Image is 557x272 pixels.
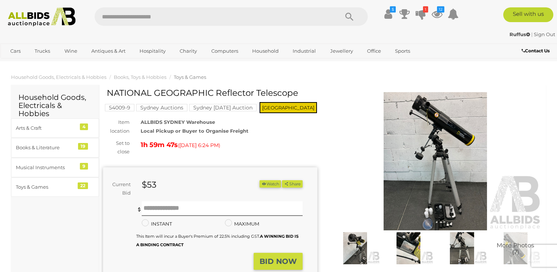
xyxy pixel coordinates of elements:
label: INSTANT [142,220,172,228]
a: Musical Instruments 9 [11,158,99,177]
span: | [531,31,533,37]
a: 54009-9 [105,105,134,111]
a: Wine [60,45,82,57]
a: Toys & Games [174,74,206,80]
a: Jewellery [325,45,358,57]
div: 22 [78,182,88,189]
div: Item location [98,118,135,135]
strong: ALLBIDS SYDNEY Warehouse [141,119,215,125]
img: NATIONAL GEOGRAPHIC Reflector Telescope [491,232,540,264]
img: NATIONAL GEOGRAPHIC Reflector Telescope [328,92,543,230]
button: Search [331,7,368,26]
a: Contact Us [522,47,551,55]
a: Household [247,45,283,57]
a: Household Goods, Electricals & Hobbies [11,74,106,80]
a: 1 [415,7,426,21]
h2: Household Goods, Electricals & Hobbies [18,93,92,118]
span: More Photos (7) [497,243,534,255]
a: Arts & Craft 4 [11,118,99,138]
img: NATIONAL GEOGRAPHIC Reflector Telescope [384,232,433,264]
h1: NATIONAL GEOGRAPHIC Reflector Telescope [107,88,315,98]
a: Sign Out [534,31,555,37]
a: Hospitality [135,45,170,57]
a: Charity [175,45,202,57]
a: Sell with us [503,7,553,22]
strong: Local Pickup or Buyer to Organise Freight [141,128,248,134]
span: [DATE] 6:24 PM [179,142,219,149]
button: Share [282,180,302,188]
span: ( ) [178,142,220,148]
a: $ [383,7,394,21]
strong: 1h 59m 47s [141,141,178,149]
a: Sports [390,45,415,57]
div: Musical Instruments [16,163,77,172]
a: Ruffus [510,31,531,37]
button: BID NOW [254,253,303,270]
div: 9 [80,163,88,170]
div: Set to close [98,139,135,156]
small: This Item will incur a Buyer's Premium of 22.5% including GST. [136,234,299,247]
button: Watch [260,180,281,188]
b: Contact Us [522,48,550,53]
img: NATIONAL GEOGRAPHIC Reflector Telescope [437,232,487,264]
img: NATIONAL GEOGRAPHIC Reflector Telescope [330,232,380,264]
div: Arts & Craft [16,124,77,132]
a: Office [362,45,386,57]
a: Industrial [288,45,321,57]
div: Current Bid [103,180,136,198]
div: Books & Literature [16,143,77,152]
mark: Sydney Auctions [136,104,187,111]
a: Antiques & Art [87,45,130,57]
i: 12 [437,6,444,13]
a: Books & Literature 19 [11,138,99,157]
a: More Photos(7) [491,232,540,264]
label: MAXIMUM [225,220,259,228]
span: [GEOGRAPHIC_DATA] [260,102,317,113]
div: Toys & Games [16,183,77,191]
mark: Sydney [DATE] Auction [189,104,257,111]
a: 12 [431,7,443,21]
a: [GEOGRAPHIC_DATA] [6,57,67,69]
a: Sydney [DATE] Auction [189,105,257,111]
strong: $53 [142,179,156,190]
a: Computers [207,45,243,57]
strong: BID NOW [260,257,297,266]
div: 19 [78,143,88,150]
a: Cars [6,45,25,57]
a: Sydney Auctions [136,105,187,111]
strong: Ruffus [510,31,530,37]
a: Books, Toys & Hobbies [114,74,166,80]
a: Trucks [30,45,55,57]
li: Watch this item [260,180,281,188]
mark: 54009-9 [105,104,134,111]
i: 1 [423,6,428,13]
i: $ [390,6,396,13]
a: Toys & Games 22 [11,177,99,197]
img: Allbids.com.au [4,7,79,27]
div: 4 [80,123,88,130]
